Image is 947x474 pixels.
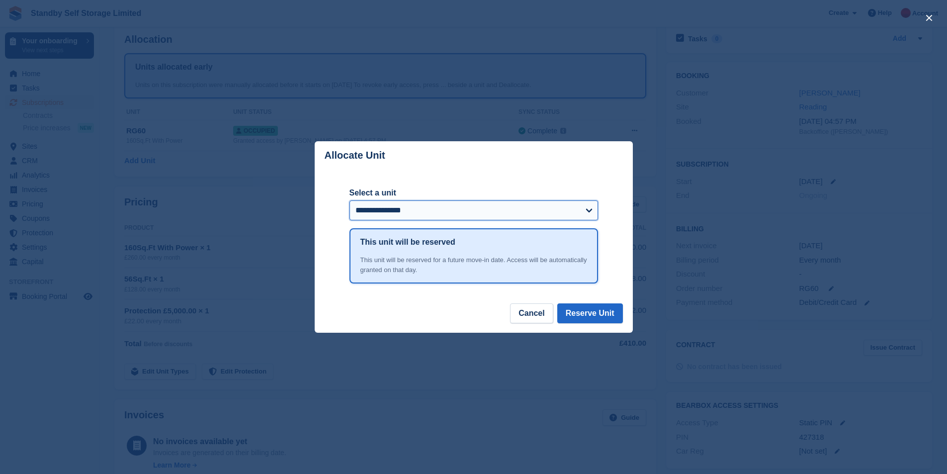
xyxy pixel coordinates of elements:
p: Allocate Unit [325,150,385,161]
h1: This unit will be reserved [360,236,455,248]
button: close [921,10,937,26]
label: Select a unit [349,187,598,199]
div: This unit will be reserved for a future move-in date. Access will be automatically granted on tha... [360,255,587,275]
button: Reserve Unit [557,303,623,323]
button: Cancel [510,303,553,323]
